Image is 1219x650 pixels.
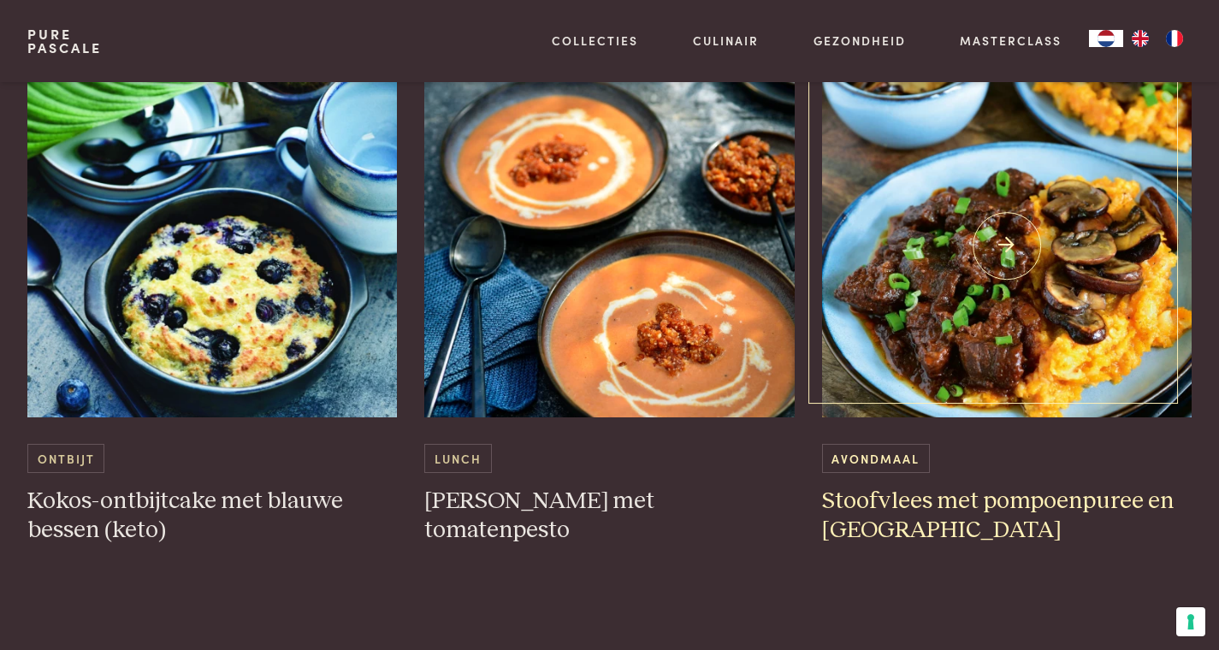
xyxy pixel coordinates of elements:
img: Kokos-ontbijtcake met blauwe bessen (keto) [27,75,398,417]
h3: Kokos-ontbijtcake met blauwe bessen (keto) [27,487,398,546]
a: Stoofvlees met pompoenpuree en champignons Avondmaal Stoofvlees met pompoenpuree en [GEOGRAPHIC_D... [822,75,1192,546]
span: Avondmaal [822,444,930,472]
button: Uw voorkeuren voor toestemming voor trackingtechnologieën [1176,607,1205,636]
a: NL [1089,30,1123,47]
a: Masterclass [960,32,1062,50]
div: Language [1089,30,1123,47]
a: PurePascale [27,27,102,55]
a: Gezondheid [814,32,906,50]
ul: Language list [1123,30,1192,47]
a: Culinair [693,32,759,50]
a: Rijke tomatensoep met tomatenpesto Lunch [PERSON_NAME] met tomatenpesto [424,75,795,546]
h3: Stoofvlees met pompoenpuree en [GEOGRAPHIC_DATA] [822,487,1192,546]
span: Ontbijt [27,444,104,472]
h3: [PERSON_NAME] met tomatenpesto [424,487,795,546]
a: EN [1123,30,1157,47]
img: Stoofvlees met pompoenpuree en champignons [822,75,1192,417]
a: Kokos-ontbijtcake met blauwe bessen (keto) Ontbijt Kokos-ontbijtcake met blauwe bessen (keto) [27,75,398,546]
img: Rijke tomatensoep met tomatenpesto [424,75,795,417]
aside: Language selected: Nederlands [1089,30,1192,47]
a: FR [1157,30,1192,47]
a: Collecties [552,32,638,50]
span: Lunch [424,444,491,472]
